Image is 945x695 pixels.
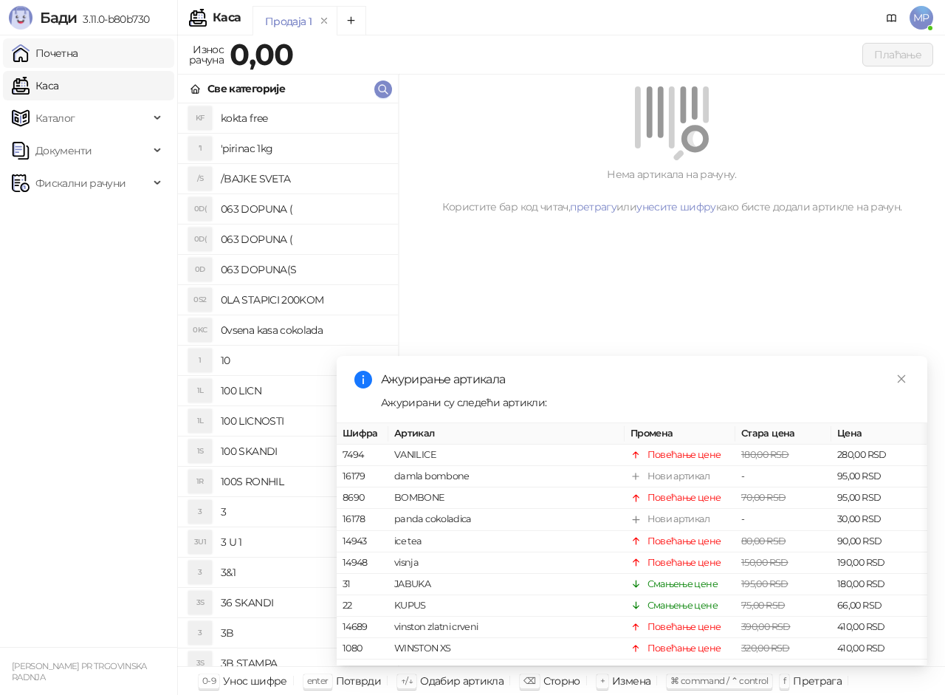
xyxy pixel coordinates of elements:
[188,439,212,463] div: 1S
[221,561,386,584] h4: 3&1
[647,512,709,527] div: Нови артикал
[896,374,907,384] span: close
[647,490,721,505] div: Повећање цене
[647,469,709,484] div: Нови артикал
[783,675,786,686] span: f
[831,638,927,660] td: 410,00 RSD
[388,638,625,660] td: WINSTON XS
[188,197,212,221] div: 0D(
[741,492,786,503] span: 70,00 RSD
[831,574,927,595] td: 180,00 RSD
[35,168,126,198] span: Фискални рачуни
[647,448,721,462] div: Повећање цене
[188,530,212,554] div: 3U1
[337,466,388,487] td: 16179
[221,439,386,463] h4: 100 SKANDI
[221,500,386,524] h4: 3
[647,620,721,634] div: Повећање цене
[741,535,786,546] span: 80,00 RSD
[741,578,788,589] span: 195,00 RSD
[188,227,212,251] div: 0D(
[741,600,785,611] span: 75,00 RSD
[741,449,789,460] span: 180,00 RSD
[523,675,535,686] span: ⌫
[221,409,386,433] h4: 100 LICNOSTI
[831,617,927,638] td: 410,00 RSD
[880,6,904,30] a: Документација
[337,445,388,466] td: 7494
[741,643,790,654] span: 320,00 RSD
[388,509,625,530] td: panda cokoladica
[221,106,386,130] h4: kokta free
[401,675,413,686] span: ↑/↓
[388,617,625,638] td: vinston zlatni crveni
[636,200,716,213] a: унесите шифру
[188,318,212,342] div: 0KC
[35,103,75,133] span: Каталог
[12,71,58,100] a: Каса
[893,371,910,387] a: Close
[9,6,32,30] img: Logo
[735,423,831,445] th: Стара цена
[40,9,77,27] span: Бади
[188,500,212,524] div: 3
[223,671,287,691] div: Унос шифре
[188,470,212,493] div: 1R
[337,638,388,660] td: 1080
[221,530,386,554] h4: 3 U 1
[221,258,386,281] h4: 063 DOPUNA(S
[188,561,212,584] div: 3
[188,379,212,403] div: 1L
[337,530,388,552] td: 14943
[188,651,212,675] div: 3S
[207,81,285,97] div: Све категорије
[188,621,212,645] div: 3
[647,555,721,570] div: Повећање цене
[735,466,831,487] td: -
[12,38,78,68] a: Почетна
[337,552,388,574] td: 14948
[337,423,388,445] th: Шифра
[388,574,625,595] td: JABUKA
[221,470,386,493] h4: 100S RONHIL
[831,660,927,681] td: 540,00 RSD
[831,552,927,574] td: 190,00 RSD
[625,423,735,445] th: Промена
[831,466,927,487] td: 95,00 RSD
[221,318,386,342] h4: 0vsena kasa cokolada
[221,621,386,645] h4: 3B
[612,671,650,691] div: Измена
[188,137,212,160] div: '1
[831,595,927,617] td: 66,00 RSD
[831,423,927,445] th: Цена
[337,574,388,595] td: 31
[307,675,329,686] span: enter
[221,227,386,251] h4: 063 DOPUNA (
[388,423,625,445] th: Артикал
[337,487,388,509] td: 8690
[862,43,933,66] button: Плаћање
[188,591,212,614] div: 3S
[178,103,398,666] div: grid
[831,445,927,466] td: 280,00 RSD
[186,40,227,69] div: Износ рачуна
[647,641,721,656] div: Повећање цене
[221,591,386,614] h4: 36 SKANDI
[388,660,625,681] td: DAVIDOFF
[188,106,212,130] div: KF
[35,136,92,165] span: Документи
[221,349,386,372] h4: 10
[793,671,842,691] div: Претрага
[670,675,769,686] span: ⌘ command / ⌃ control
[354,371,372,388] span: info-circle
[647,663,721,677] div: Повећање цене
[202,675,216,686] span: 0-9
[221,167,386,191] h4: /BAJKE SVETA
[337,6,366,35] button: Add tab
[570,200,616,213] a: претрагу
[741,664,791,675] span: 500,00 RSD
[831,487,927,509] td: 95,00 RSD
[230,36,293,72] strong: 0,00
[188,288,212,312] div: 0S2
[600,675,605,686] span: +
